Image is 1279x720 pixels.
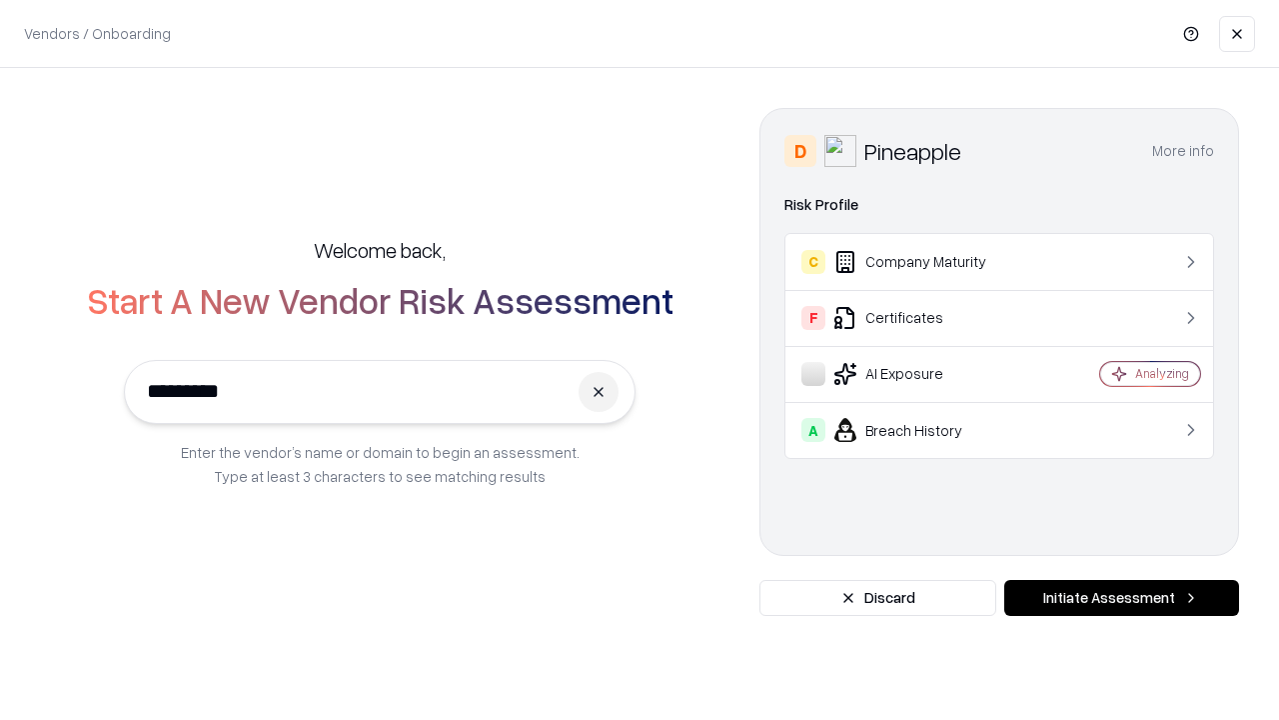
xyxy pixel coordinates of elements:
[1135,365,1189,382] div: Analyzing
[1152,133,1214,169] button: More info
[801,306,825,330] div: F
[1004,580,1239,616] button: Initiate Assessment
[314,236,446,264] h5: Welcome back,
[864,135,961,167] div: Pineapple
[24,23,171,44] p: Vendors / Onboarding
[801,250,1040,274] div: Company Maturity
[784,193,1214,217] div: Risk Profile
[801,418,1040,442] div: Breach History
[759,580,996,616] button: Discard
[801,362,1040,386] div: AI Exposure
[824,135,856,167] img: Pineapple
[801,418,825,442] div: A
[87,280,673,320] h2: Start A New Vendor Risk Assessment
[801,250,825,274] div: C
[784,135,816,167] div: D
[801,306,1040,330] div: Certificates
[181,440,580,488] p: Enter the vendor’s name or domain to begin an assessment. Type at least 3 characters to see match...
